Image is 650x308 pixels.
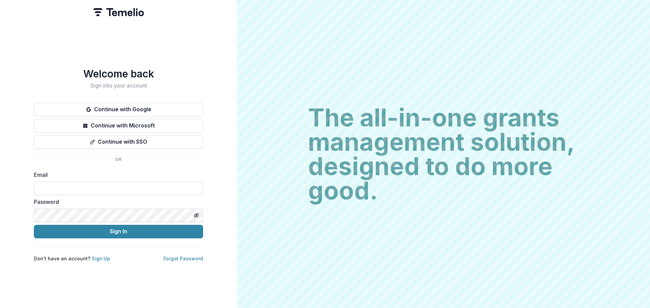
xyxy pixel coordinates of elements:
a: Sign Up [92,256,110,261]
button: Continue with Microsoft [34,119,203,133]
button: Sign In [34,225,203,238]
button: Continue with SSO [34,135,203,149]
button: Continue with Google [34,103,203,116]
label: Email [34,171,199,179]
button: Toggle password visibility [191,210,202,221]
a: Forgot Password [164,256,203,261]
img: Temelio [93,8,144,16]
h1: Welcome back [34,68,203,80]
label: Password [34,198,199,206]
h2: Sign into your account [34,82,203,89]
p: Don't have an account? [34,255,110,262]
